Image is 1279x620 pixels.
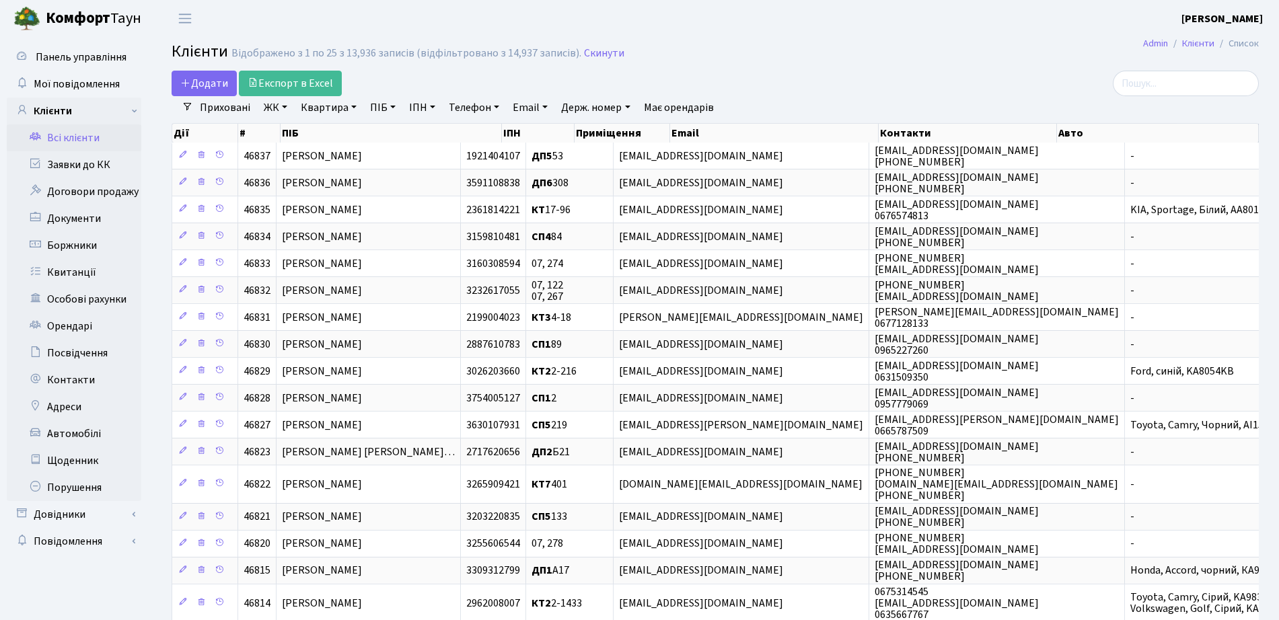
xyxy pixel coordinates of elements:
[404,96,441,119] a: ІПН
[875,305,1119,331] span: [PERSON_NAME][EMAIL_ADDRESS][DOMAIN_NAME] 0677128133
[1182,36,1214,50] a: Клієнти
[365,96,401,119] a: ПІБ
[532,176,569,190] span: 308
[532,176,552,190] b: ДП6
[7,447,141,474] a: Щоденник
[619,510,783,525] span: [EMAIL_ADDRESS][DOMAIN_NAME]
[7,286,141,313] a: Особові рахунки
[619,444,783,459] span: [EMAIL_ADDRESS][DOMAIN_NAME]
[1130,364,1234,379] span: Ford, синій, KA8054KB
[466,176,520,190] span: 3591108838
[244,510,270,525] span: 46821
[532,444,552,459] b: ДП2
[7,313,141,340] a: Орендарі
[1057,124,1259,143] th: Авто
[466,149,520,163] span: 1921404107
[1130,149,1134,163] span: -
[7,501,141,528] a: Довідники
[1130,176,1134,190] span: -
[295,96,362,119] a: Квартира
[244,149,270,163] span: 46837
[466,337,520,352] span: 2887610783
[282,537,362,551] span: [PERSON_NAME]
[619,256,783,271] span: [EMAIL_ADDRESS][DOMAIN_NAME]
[466,391,520,405] span: 3754005127
[532,477,551,492] b: КТ7
[466,444,520,459] span: 2717620656
[532,337,551,352] b: СП1
[244,202,270,217] span: 46835
[532,229,562,244] span: 84
[532,391,551,405] b: СП1
[875,412,1119,438] span: [EMAIL_ADDRESS][PERSON_NAME][DOMAIN_NAME] 0665787509
[244,391,270,405] span: 46828
[584,47,624,60] a: Скинути
[36,50,126,65] span: Панель управління
[244,256,270,271] span: 46833
[619,229,783,244] span: [EMAIL_ADDRESS][DOMAIN_NAME]
[532,418,551,432] b: СП5
[282,149,362,163] span: [PERSON_NAME]
[875,358,1039,385] span: [EMAIL_ADDRESS][DOMAIN_NAME] 0631509350
[466,510,520,525] span: 3203220835
[282,283,362,298] span: [PERSON_NAME]
[532,364,551,379] b: КТ2
[466,256,520,271] span: 3160308594
[532,149,552,163] b: ДП5
[282,444,455,459] span: [PERSON_NAME] [PERSON_NAME]…
[46,7,110,29] b: Комфорт
[1130,337,1134,352] span: -
[172,71,237,96] a: Додати
[1130,256,1134,271] span: -
[532,510,567,525] span: 133
[7,178,141,205] a: Договори продажу
[7,420,141,447] a: Автомобілі
[282,477,362,492] span: [PERSON_NAME]
[532,477,567,492] span: 401
[507,96,553,119] a: Email
[670,124,879,143] th: Email
[532,510,551,525] b: СП5
[1143,36,1168,50] a: Admin
[282,418,362,432] span: [PERSON_NAME]
[466,364,520,379] span: 3026203660
[532,310,571,325] span: 4-18
[532,596,582,611] span: 2-1433
[466,283,520,298] span: 3232617055
[532,149,563,163] span: 53
[1214,36,1259,51] li: Список
[619,477,863,492] span: [DOMAIN_NAME][EMAIL_ADDRESS][DOMAIN_NAME]
[7,474,141,501] a: Порушення
[1130,391,1134,405] span: -
[875,465,1118,503] span: [PHONE_NUMBER] [DOMAIN_NAME][EMAIL_ADDRESS][DOMAIN_NAME] [PHONE_NUMBER]
[875,251,1039,277] span: [PHONE_NUMBER] [EMAIL_ADDRESS][DOMAIN_NAME]
[244,176,270,190] span: 46836
[238,124,281,143] th: #
[180,76,228,91] span: Додати
[466,310,520,325] span: 2199004023
[244,564,270,578] span: 46815
[875,197,1039,223] span: [EMAIL_ADDRESS][DOMAIN_NAME] 0676574813
[466,418,520,432] span: 3630107931
[7,528,141,555] a: Повідомлення
[638,96,719,119] a: Має орендарів
[168,7,202,30] button: Переключити навігацію
[1130,537,1134,551] span: -
[556,96,635,119] a: Держ. номер
[7,393,141,420] a: Адреси
[532,564,552,578] b: ДП1
[532,310,551,325] b: КТ3
[7,205,141,232] a: Документи
[282,510,362,525] span: [PERSON_NAME]
[244,229,270,244] span: 46834
[1130,283,1134,298] span: -
[282,176,362,190] span: [PERSON_NAME]
[532,229,551,244] b: СП4
[532,278,563,304] span: 07, 122 07, 267
[532,391,556,405] span: 2
[282,596,362,611] span: [PERSON_NAME]
[466,229,520,244] span: 3159810481
[466,537,520,551] span: 3255606544
[7,366,141,393] a: Контакти
[466,477,520,492] span: 3265909421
